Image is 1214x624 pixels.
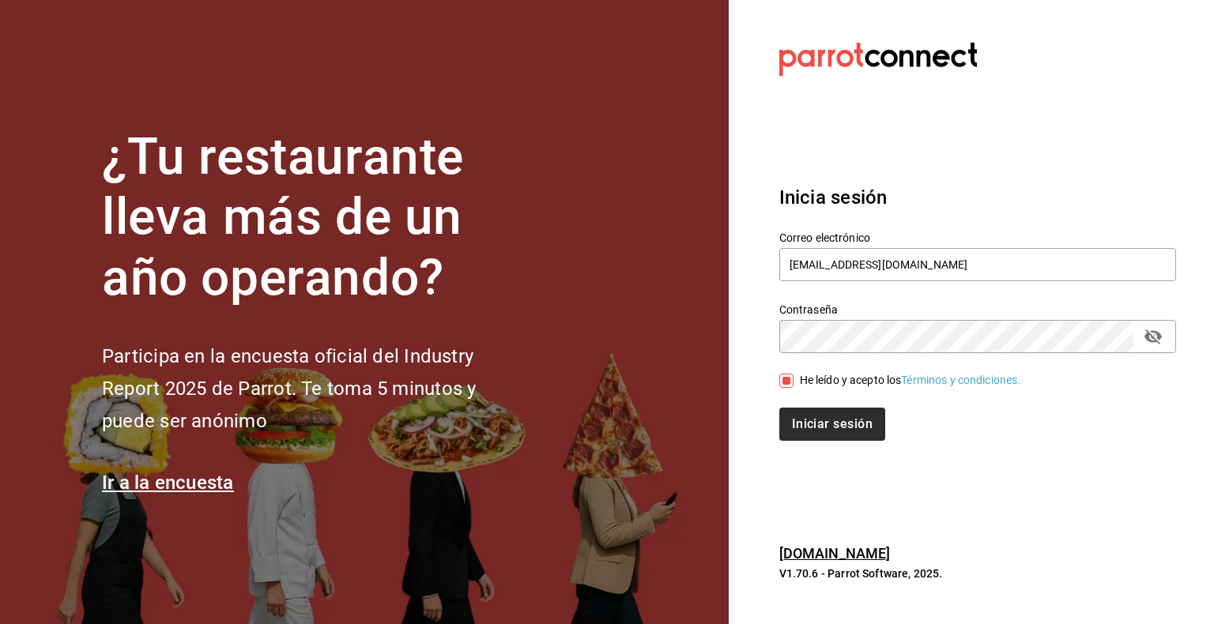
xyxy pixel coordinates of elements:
[102,127,529,309] h1: ¿Tu restaurante lleva más de un año operando?
[779,231,1176,242] label: Correo electrónico
[779,303,1176,314] label: Contraseña
[800,372,1021,389] div: He leído y acepto los
[1140,323,1167,350] button: passwordField
[779,545,891,562] a: [DOMAIN_NAME]
[779,408,885,441] button: Iniciar sesión
[102,472,234,494] a: Ir a la encuesta
[779,183,1176,212] h3: Inicia sesión
[901,374,1020,386] a: Términos y condiciones.
[779,566,1176,581] p: V1.70.6 - Parrot Software, 2025.
[102,340,529,437] h2: Participa en la encuesta oficial del Industry Report 2025 de Parrot. Te toma 5 minutos y puede se...
[779,248,1176,281] input: Ingresa tu correo electrónico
